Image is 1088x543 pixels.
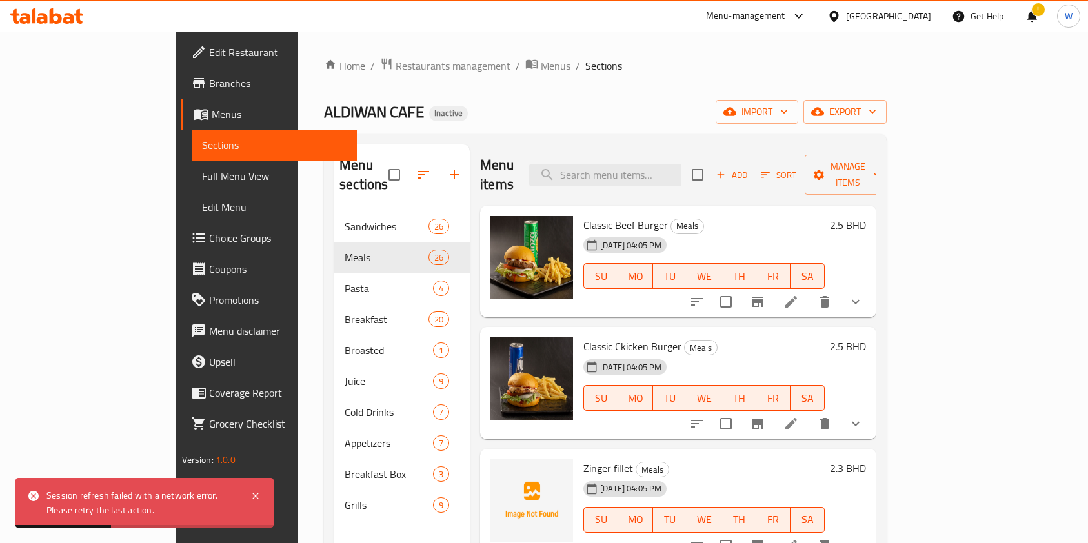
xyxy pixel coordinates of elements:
[434,437,448,449] span: 7
[525,57,570,74] a: Menus
[805,155,891,195] button: Manage items
[345,219,428,234] div: Sandwiches
[758,165,800,185] button: Sort
[209,292,347,308] span: Promotions
[334,489,470,520] div: Grills9
[345,373,433,389] div: Juice
[1065,9,1073,23] span: W
[687,507,721,533] button: WE
[721,507,756,533] button: TH
[181,284,358,315] a: Promotions
[181,37,358,68] a: Edit Restaurant
[345,250,428,265] div: Meals
[429,108,468,119] span: Inactive
[433,373,449,389] div: items
[752,165,805,185] span: Sort items
[182,451,214,468] span: Version:
[339,155,388,194] h2: Menu sections
[692,510,716,529] span: WE
[428,311,449,327] div: items
[480,155,514,194] h2: Menu items
[192,192,358,222] a: Edit Menu
[618,263,652,289] button: MO
[583,215,668,235] span: Classic Beef Burger
[589,389,613,408] span: SU
[345,311,428,327] div: Breakfast
[714,168,749,183] span: Add
[428,219,449,234] div: items
[684,161,711,188] span: Select section
[783,294,799,310] a: Edit menu item
[46,488,237,517] div: Session refresh failed with a network error. Please retry the last action.
[815,159,881,191] span: Manage items
[516,58,520,74] li: /
[840,286,871,317] button: show more
[796,389,820,408] span: SA
[334,366,470,397] div: Juice9
[345,497,433,513] span: Grills
[181,99,358,130] a: Menus
[209,354,347,370] span: Upsell
[181,346,358,377] a: Upsell
[434,406,448,419] span: 7
[182,473,241,490] span: Get support on:
[334,428,470,459] div: Appetizers7
[370,58,375,74] li: /
[529,164,681,186] input: search
[433,404,449,420] div: items
[381,161,408,188] span: Select all sections
[670,219,704,234] div: Meals
[756,385,791,411] button: FR
[589,510,613,529] span: SU
[595,482,667,495] span: [DATE] 04:05 PM
[684,340,718,355] div: Meals
[585,58,622,74] span: Sections
[589,267,613,286] span: SU
[756,263,791,289] button: FR
[583,385,618,411] button: SU
[706,8,785,24] div: Menu-management
[345,342,433,358] span: Broasted
[583,507,618,533] button: SU
[681,408,712,439] button: sort-choices
[791,385,825,411] button: SA
[429,313,448,326] span: 20
[433,281,449,296] div: items
[711,165,752,185] span: Add item
[434,468,448,480] span: 3
[212,106,347,122] span: Menus
[380,57,510,74] a: Restaurants management
[345,435,433,451] span: Appetizers
[216,451,236,468] span: 1.0.0
[830,337,866,355] h6: 2.5 BHD
[840,408,871,439] button: show more
[848,416,863,431] svg: Show Choices
[595,239,667,252] span: [DATE] 04:05 PM
[345,466,433,482] span: Breakfast Box
[576,58,580,74] li: /
[761,267,785,286] span: FR
[202,199,347,215] span: Edit Menu
[761,389,785,408] span: FR
[727,389,751,408] span: TH
[756,507,791,533] button: FR
[334,206,470,526] nav: Menu sections
[181,315,358,346] a: Menu disclaimer
[796,267,820,286] span: SA
[324,97,424,126] span: ALDIWAN CAFE
[623,267,647,286] span: MO
[803,100,887,124] button: export
[181,377,358,408] a: Coverage Report
[345,281,433,296] span: Pasta
[761,510,785,529] span: FR
[429,221,448,233] span: 26
[658,389,682,408] span: TU
[791,263,825,289] button: SA
[434,499,448,511] span: 9
[711,165,752,185] button: Add
[814,104,876,120] span: export
[692,267,716,286] span: WE
[721,263,756,289] button: TH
